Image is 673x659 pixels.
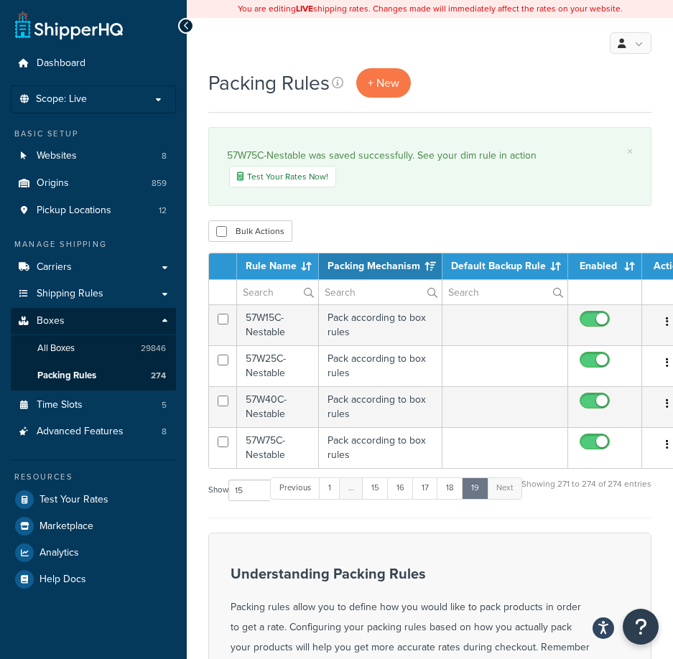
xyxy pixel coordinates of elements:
[151,370,166,382] span: 274
[37,177,69,190] span: Origins
[437,477,463,499] a: 18
[11,143,176,169] li: Websites
[40,547,79,559] span: Analytics
[37,399,83,411] span: Time Slots
[11,308,176,335] a: Boxes
[36,93,87,106] span: Scope: Live
[228,480,282,501] select: Showentries
[319,280,442,304] input: Search
[11,363,176,389] li: Packing Rules
[11,392,176,419] a: Time Slots 5
[40,494,108,506] span: Test Your Rates
[11,50,176,77] a: Dashboard
[11,566,176,592] a: Help Docs
[37,370,96,382] span: Packing Rules
[11,170,176,197] a: Origins 859
[627,146,633,157] a: ×
[11,513,176,539] a: Marketplace
[11,254,176,281] a: Carriers
[159,205,167,217] span: 12
[412,477,438,499] a: 17
[11,363,176,389] a: Packing Rules 274
[237,386,319,427] td: 57W40C-Nestable
[462,477,488,499] a: 19
[319,345,442,386] td: Pack according to box rules
[37,315,65,327] span: Boxes
[11,281,176,307] a: Shipping Rules
[11,197,176,224] a: Pickup Locations 12
[37,150,77,162] span: Websites
[11,143,176,169] a: Websites 8
[208,69,330,97] h1: Packing Rules
[37,57,85,70] span: Dashboard
[270,477,320,499] a: Previous
[15,11,123,39] a: ShipperHQ Home
[487,477,522,499] a: Next
[37,342,75,355] span: All Boxes
[152,177,167,190] span: 859
[11,419,176,445] a: Advanced Features 8
[162,399,167,411] span: 5
[40,520,93,533] span: Marketplace
[40,574,86,586] span: Help Docs
[229,166,336,187] a: Test Your Rates Now!
[319,427,442,468] td: Pack according to box rules
[319,253,442,279] th: Packing Mechanism: activate to sort column ascending
[11,197,176,224] li: Pickup Locations
[37,205,111,217] span: Pickup Locations
[237,253,319,279] th: Rule Name: activate to sort column ascending
[237,427,319,468] td: 57W75C-Nestable
[208,220,292,242] button: Bulk Actions
[623,609,659,645] button: Open Resource Center
[356,68,411,98] a: + New
[11,487,176,513] a: Test Your Rates
[141,342,166,355] span: 29846
[162,426,167,438] span: 8
[11,238,176,251] div: Manage Shipping
[37,288,103,300] span: Shipping Rules
[319,304,442,345] td: Pack according to box rules
[162,150,167,162] span: 8
[37,261,72,274] span: Carriers
[37,426,124,438] span: Advanced Features
[11,128,176,140] div: Basic Setup
[11,170,176,197] li: Origins
[231,566,590,581] h3: Understanding Packing Rules
[11,392,176,419] li: Time Slots
[237,304,319,345] td: 57W15C-Nestable
[208,480,306,501] label: Show entries
[387,477,414,499] a: 16
[568,253,642,279] th: Enabled: activate to sort column ascending
[11,335,176,362] a: All Boxes 29846
[11,419,176,445] li: Advanced Features
[11,308,176,390] li: Boxes
[11,335,176,362] li: All Boxes
[296,2,313,15] b: LIVE
[319,477,340,499] a: 1
[237,345,319,386] td: 57W25C-Nestable
[442,253,568,279] th: Default Backup Rule: activate to sort column ascending
[11,540,176,566] a: Analytics
[319,386,442,427] td: Pack according to box rules
[237,280,318,304] input: Search
[339,477,363,499] a: …
[442,280,567,304] input: Search
[521,476,651,507] div: Showing 271 to 274 of 274 entries
[368,75,399,91] span: + New
[11,471,176,483] div: Resources
[227,146,633,187] div: 57W75C-Nestable was saved successfully. See your dim rule in action
[362,477,389,499] a: 15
